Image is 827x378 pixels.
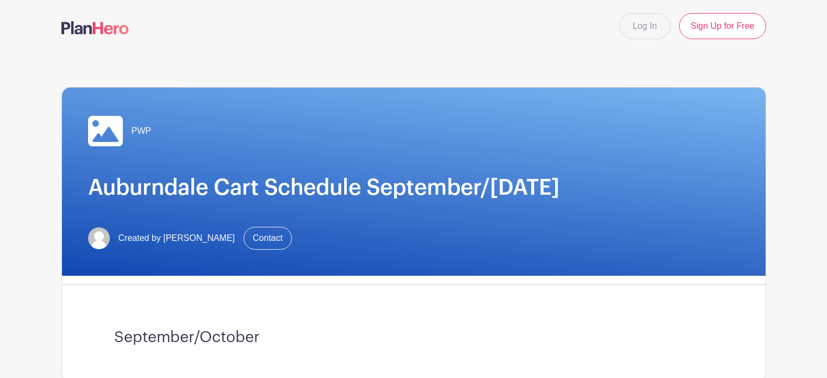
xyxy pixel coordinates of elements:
[619,13,670,39] a: Log In
[132,125,151,138] span: PWP
[679,13,766,39] a: Sign Up for Free
[88,227,110,249] img: default-ce2991bfa6775e67f084385cd625a349d9dcbb7a52a09fb2fda1e96e2d18dcdb.png
[119,232,235,245] span: Created by [PERSON_NAME]
[114,329,713,347] h3: September/October
[88,175,739,201] h1: Auburndale Cart Schedule September/[DATE]
[244,227,292,250] a: Contact
[61,21,129,34] img: logo-507f7623f17ff9eddc593b1ce0a138ce2505c220e1c5a4e2b4648c50719b7d32.svg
